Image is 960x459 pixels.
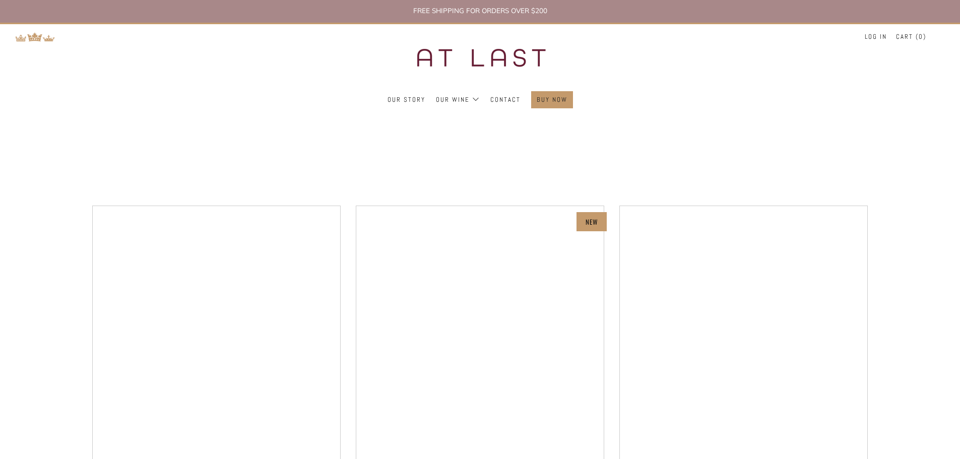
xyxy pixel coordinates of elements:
[537,92,567,108] a: Buy Now
[586,215,598,228] p: New
[388,92,425,108] a: Our Story
[919,32,923,41] span: 0
[865,29,887,45] a: Log in
[15,32,55,42] img: Return to TKW Merchants
[490,92,521,108] a: Contact
[896,29,926,45] a: Cart (0)
[392,24,568,91] img: three kings wine merchants
[15,31,55,41] a: Return to TKW Merchants
[436,92,480,108] a: Our Wine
